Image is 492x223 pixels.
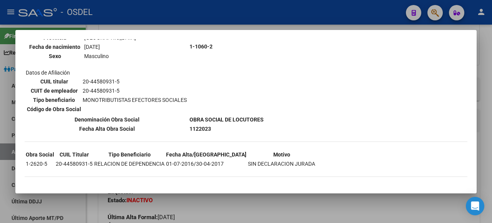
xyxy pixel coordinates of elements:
[82,87,187,95] td: 20-44580931-5
[25,150,55,159] th: Obra Social
[27,43,83,51] th: Fecha de nacimiento
[94,150,165,159] th: Tipo Beneficiario
[82,96,187,104] td: MONOTRIBUTISTAS EFECTORES SOCIALES
[27,87,81,95] th: CUIT de empleador
[166,150,247,159] th: Fecha Alta/[GEOGRAPHIC_DATA]
[466,197,484,215] div: Open Intercom Messenger
[27,105,81,113] th: Código de Obra Social
[82,77,187,86] td: 20-44580931-5
[248,160,316,168] td: SIN DECLARACION JURADA
[248,150,316,159] th: Motivo
[189,126,211,132] b: 1122023
[27,77,81,86] th: CUIL titular
[84,52,136,60] td: Masculino
[166,160,247,168] td: 01-07-2016/30-04-2017
[27,96,81,104] th: Tipo beneficiario
[25,115,188,124] th: Denominación Obra Social
[94,160,165,168] td: RELACION DE DEPENDENCIA
[27,52,83,60] th: Sexo
[25,160,55,168] td: 1-2620-5
[55,160,93,168] td: 20-44580931-5
[55,150,93,159] th: CUIL Titular
[25,125,188,133] th: Fecha Alta Obra Social
[189,43,213,50] b: 1-1060-2
[189,116,264,123] b: OBRA SOCIAL DE LOCUTORES
[84,43,136,51] td: [DATE]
